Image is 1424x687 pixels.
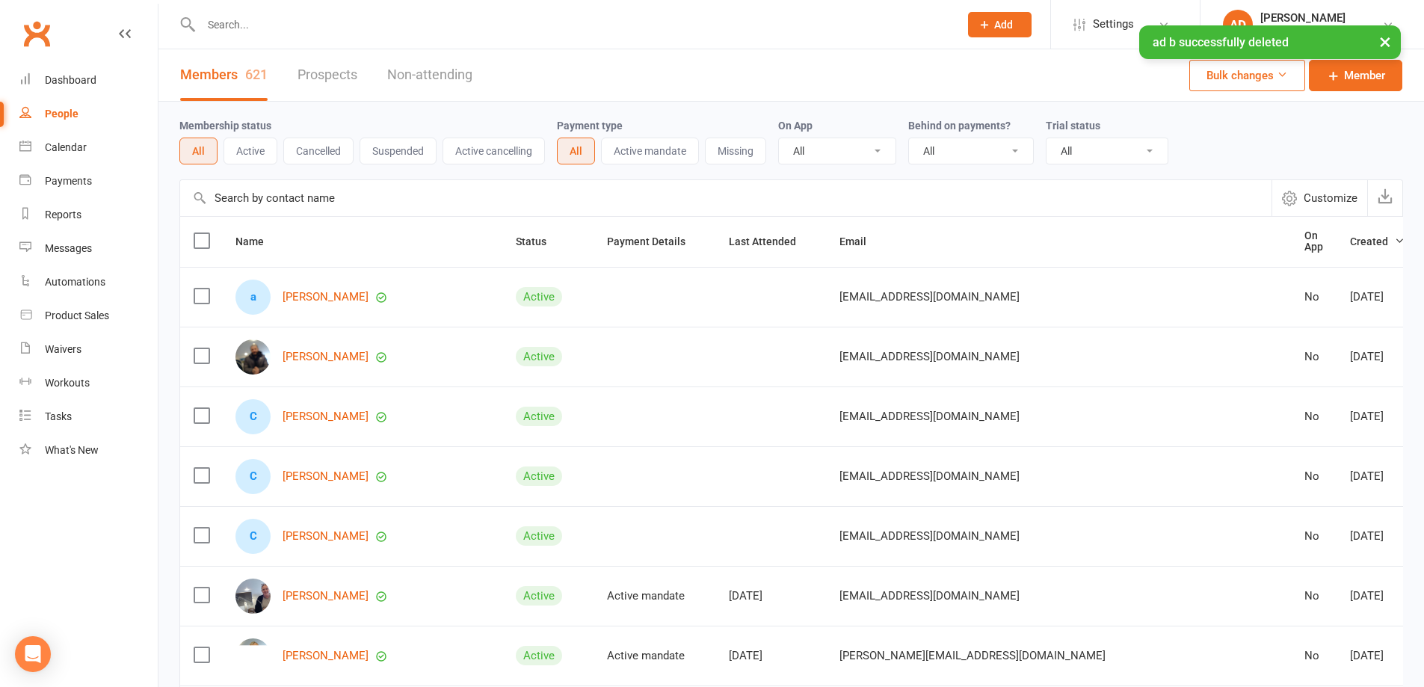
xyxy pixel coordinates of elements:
button: All [179,138,218,164]
div: Active [516,646,562,665]
label: Payment type [557,120,623,132]
div: No [1304,291,1323,304]
a: [PERSON_NAME] [283,410,369,423]
button: Name [235,232,280,250]
div: AD [1223,10,1253,40]
label: On App [778,120,813,132]
a: Non-attending [387,49,472,101]
button: Suspended [360,138,437,164]
div: Active [516,526,562,546]
a: [PERSON_NAME] [283,470,369,483]
div: Active [516,287,562,306]
div: No [1304,410,1323,423]
span: Name [235,235,280,247]
a: [PERSON_NAME] [283,291,369,304]
a: Tasks [19,400,158,434]
div: Active [516,466,562,486]
button: Cancelled [283,138,354,164]
div: No [1304,590,1323,603]
input: Search... [197,14,949,35]
button: Status [516,232,563,250]
a: Reports [19,198,158,232]
div: People [45,108,78,120]
span: Settings [1093,7,1134,41]
div: Payments [45,175,92,187]
div: What's New [45,444,99,456]
div: Calendar [45,141,87,153]
a: Clubworx [18,15,55,52]
div: a [235,280,271,315]
div: Dashboard [45,74,96,86]
a: Messages [19,232,158,265]
a: [PERSON_NAME] [283,650,369,662]
span: Customize [1304,189,1357,207]
a: Workouts [19,366,158,400]
span: [PERSON_NAME][EMAIL_ADDRESS][DOMAIN_NAME] [839,641,1106,670]
span: Last Attended [729,235,813,247]
div: Product Sales [45,309,109,321]
span: [EMAIL_ADDRESS][DOMAIN_NAME] [839,522,1020,550]
a: Product Sales [19,299,158,333]
button: Add [968,12,1032,37]
div: Tasks [45,410,72,422]
button: Active [224,138,277,164]
a: Waivers [19,333,158,366]
div: Open Intercom Messenger [15,636,51,672]
div: [DATE] [1350,590,1405,603]
span: [EMAIL_ADDRESS][DOMAIN_NAME] [839,582,1020,610]
div: Active [516,347,562,366]
div: Club Continental [1260,25,1346,38]
label: Trial status [1046,120,1100,132]
a: [PERSON_NAME] [283,530,369,543]
div: Automations [45,276,105,288]
div: [DATE] [729,650,813,662]
a: Automations [19,265,158,299]
button: Created [1350,232,1405,250]
input: Search by contact name [180,180,1272,216]
a: [PERSON_NAME] [283,351,369,363]
div: [PERSON_NAME] [1260,11,1346,25]
div: C [235,399,271,434]
button: Active cancelling [443,138,545,164]
div: [DATE] [1350,650,1405,662]
span: Created [1350,235,1405,247]
div: [DATE] [1350,530,1405,543]
button: × [1372,25,1399,58]
div: [DATE] [1350,410,1405,423]
div: Workouts [45,377,90,389]
div: Active mandate [607,590,702,603]
button: Customize [1272,180,1367,216]
div: No [1304,650,1323,662]
div: 621 [245,67,268,82]
button: Bulk changes [1189,60,1305,91]
span: [EMAIL_ADDRESS][DOMAIN_NAME] [839,283,1020,311]
a: What's New [19,434,158,467]
div: C [235,519,271,554]
span: Add [994,19,1013,31]
a: Member [1309,60,1402,91]
div: Active [516,407,562,426]
span: Status [516,235,563,247]
div: Active mandate [607,650,702,662]
div: Reports [45,209,81,221]
div: Active [516,586,562,606]
a: Dashboard [19,64,158,97]
button: Active mandate [601,138,699,164]
span: Email [839,235,883,247]
a: People [19,97,158,131]
div: [DATE] [729,590,813,603]
span: [EMAIL_ADDRESS][DOMAIN_NAME] [839,402,1020,431]
div: [DATE] [1350,351,1405,363]
div: Waivers [45,343,81,355]
span: Member [1344,67,1385,84]
a: [PERSON_NAME] [283,590,369,603]
label: Behind on payments? [908,120,1011,132]
div: [DATE] [1350,470,1405,483]
div: C [235,459,271,494]
span: [EMAIL_ADDRESS][DOMAIN_NAME] [839,462,1020,490]
th: On App [1291,217,1337,267]
div: ad b successfully deleted [1139,25,1401,59]
span: [EMAIL_ADDRESS][DOMAIN_NAME] [839,342,1020,371]
a: Prospects [298,49,357,101]
div: Messages [45,242,92,254]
